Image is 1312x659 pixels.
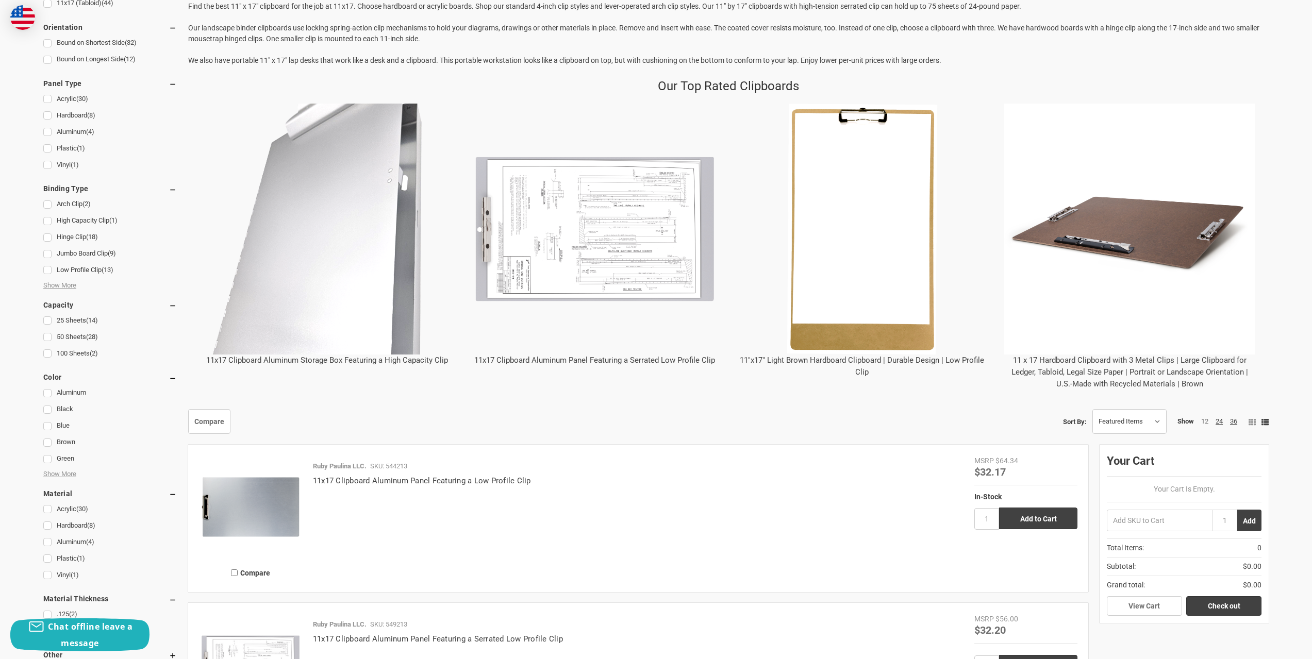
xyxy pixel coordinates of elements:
[1107,452,1261,477] div: Your Cart
[469,104,720,354] img: 11x17 Clipboard Aluminum Panel Featuring a Serrated Low Profile Clip
[43,402,177,416] a: Black
[43,502,177,516] a: Acrylic
[43,263,177,277] a: Low Profile Clip
[43,519,177,533] a: Hardboard
[86,128,94,136] span: (4)
[974,623,1006,636] span: $32.20
[86,538,94,546] span: (4)
[1107,561,1136,572] span: Subtotal:
[313,476,531,485] a: 11x17 Clipboard Aluminum Panel Featuring a Low Profile Clip
[1107,484,1261,495] p: Your Cart Is Empty.
[87,521,95,529] span: (8)
[87,111,95,119] span: (8)
[43,386,177,400] a: Aluminum
[43,92,177,106] a: Acrylic
[1201,417,1208,425] a: 12
[1107,580,1145,590] span: Grand total:
[43,347,177,361] a: 100 Sheets
[43,419,177,433] a: Blue
[77,144,85,152] span: (1)
[10,618,150,651] button: Chat offline leave a message
[1011,356,1248,388] a: 11 x 17 Hardboard Clipboard with 3 Metal Clips | Large Clipboard for Ledger, Tabloid, Legal Size ...
[102,266,113,274] span: (13)
[999,508,1077,529] input: Add to Cart
[86,316,98,324] span: (14)
[728,95,996,386] div: 11"x17" Light Brown Hardboard Clipboard | Durable Design | Low Profile Clip
[1243,580,1261,590] span: $0.00
[43,214,177,228] a: High Capacity Clip
[43,36,177,50] a: Bound on Shortest Side
[43,230,177,244] a: Hinge Clip
[1186,596,1261,616] a: Check out
[43,330,177,344] a: 50 Sheets
[43,109,177,123] a: Hardboard
[370,461,407,471] p: SKU: 544213
[313,461,367,471] p: Ruby Paulina LLC.
[1107,543,1144,553] span: Total Items:
[43,299,177,311] h5: Capacity
[974,455,994,466] div: MSRP
[71,571,79,579] span: (1)
[86,333,98,341] span: (28)
[1063,414,1087,429] label: Sort By:
[995,457,1018,465] span: $64.34
[43,125,177,139] a: Aluminum
[125,39,137,46] span: (32)
[43,182,177,195] h5: Binding Type
[69,610,77,618] span: (2)
[1004,104,1255,354] img: 11 x 17 Hardboard Clipboard with 3 Metal Clips | Large Clipboard for Ledger, Tabloid, Legal Size ...
[313,634,563,644] a: 11x17 Clipboard Aluminum Panel Featuring a Serrated Low Profile Clip
[231,569,238,576] input: Compare
[737,104,988,354] img: 11"x17" Light Brown Hardboard Clipboard | Durable Design | Low Profile Clip
[188,24,1259,43] span: Our landscape binder clipboards use locking spring-action clip mechanisms to hold your diagrams, ...
[43,593,177,605] h5: Material Thickness
[43,371,177,383] h5: Color
[43,197,177,211] a: Arch Clip
[188,409,230,434] a: Compare
[43,452,177,466] a: Green
[43,53,177,66] a: Bound on Longest Side
[86,233,98,241] span: (18)
[90,349,98,357] span: (2)
[370,619,407,630] p: SKU: 549213
[1257,543,1261,553] span: 0
[740,356,984,377] a: 11"x17" Light Brown Hardboard Clipboard | Durable Design | Low Profile Clip
[1107,596,1182,616] a: View Cart
[199,455,302,559] img: 11x17 Clipboard Aluminum Panel Featuring a Low Profile Clip
[43,247,177,261] a: Jumbo Board Clip
[124,55,136,63] span: (12)
[658,77,799,95] p: Our Top Rated Clipboards
[193,95,461,375] div: 11x17 Clipboard Aluminum Storage Box Featuring a High Capacity Clip
[43,487,177,500] h5: Material
[82,200,91,208] span: (2)
[108,249,116,257] span: (9)
[43,314,177,328] a: 25 Sheets
[199,564,302,581] label: Compare
[202,104,453,354] img: 11x17 Clipboard Aluminum Storage Box Featuring a High Capacity Clip
[76,505,88,513] span: (30)
[43,435,177,449] a: Brown
[43,535,177,549] a: Aluminum
[188,2,1021,10] span: Find the best 11" x 17" clipboard for the job at 11x17. Choose hardboard or acrylic boards. Shop ...
[77,554,85,562] span: (1)
[10,5,35,30] img: duty and tax information for United States
[43,552,177,566] a: Plastic
[1237,510,1261,531] button: Add
[43,21,177,33] h5: Orientation
[43,158,177,172] a: Vinyl
[313,619,367,630] p: Ruby Paulina LLC.
[43,142,177,156] a: Plastic
[48,621,132,649] span: Chat offline leave a message
[996,95,1264,398] div: 11 x 17 Hardboard Clipboard with 3 Metal Clips | Large Clipboard for Ledger, Tabloid, Legal Size ...
[1243,561,1261,572] span: $0.00
[43,568,177,582] a: Vinyl
[71,161,79,168] span: (1)
[474,356,715,365] a: 11x17 Clipboard Aluminum Panel Featuring a Serrated Low Profile Clip
[206,356,448,365] a: 11x17 Clipboard Aluminum Storage Box Featuring a High Capacity Clip
[974,614,994,624] div: MSRP
[461,95,728,375] div: 11x17 Clipboard Aluminum Panel Featuring a Serrated Low Profile Clip
[76,95,88,103] span: (30)
[995,615,1018,623] span: $56.00
[43,280,76,291] span: Show More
